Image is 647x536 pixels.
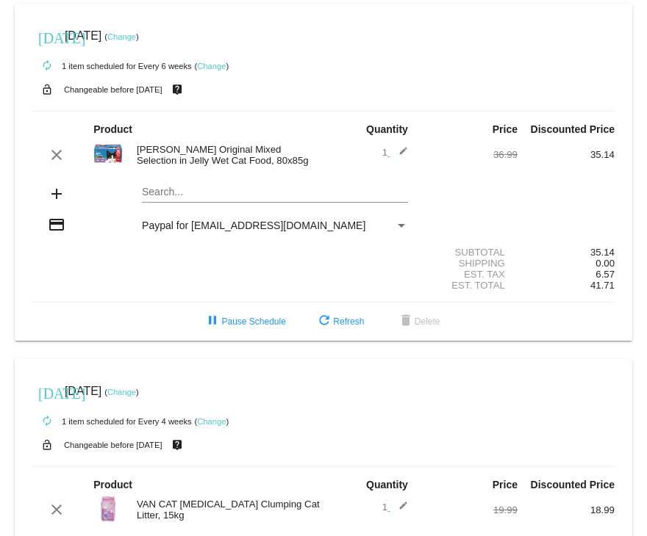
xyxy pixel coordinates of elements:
[129,499,323,521] div: VAN CAT [MEDICAL_DATA] Clumping Cat Litter, 15kg
[38,383,56,401] mat-icon: [DATE]
[64,441,162,449] small: Changeable before [DATE]
[204,313,221,330] mat-icon: pause
[142,220,408,231] mat-select: Payment Method
[93,139,123,168] img: 91967.jpg
[382,501,408,513] span: 1
[397,313,415,330] mat-icon: delete
[304,308,376,335] button: Refresh
[104,32,139,41] small: ( )
[390,146,408,164] mat-icon: edit
[531,123,615,135] strong: Discounted Price
[48,185,65,203] mat-icon: add
[93,479,132,490] strong: Product
[382,147,408,158] span: 1
[107,32,136,41] a: Change
[421,149,518,160] div: 36.99
[197,417,226,426] a: Change
[421,269,518,280] div: Est. Tax
[366,123,408,135] strong: Quantity
[48,146,65,164] mat-icon: clear
[315,316,364,327] span: Refresh
[493,123,518,135] strong: Price
[385,308,452,335] button: Delete
[421,258,518,269] div: Shipping
[142,220,365,231] span: Paypal for [EMAIL_ADDRESS][DOMAIN_NAME]
[493,479,518,490] strong: Price
[38,28,56,46] mat-icon: [DATE]
[38,413,56,430] mat-icon: autorenew
[421,504,518,515] div: 19.99
[192,308,297,335] button: Pause Schedule
[421,247,518,258] div: Subtotal
[32,417,192,426] small: 1 item scheduled for Every 4 weeks
[518,247,615,258] div: 35.14
[397,316,440,327] span: Delete
[107,388,136,396] a: Change
[64,85,162,94] small: Changeable before [DATE]
[142,186,408,198] input: Search...
[93,123,132,135] strong: Product
[596,269,615,280] span: 6.57
[38,80,56,99] mat-icon: lock_open
[38,57,56,75] mat-icon: autorenew
[421,280,518,291] div: Est. Total
[38,435,56,454] mat-icon: lock_open
[518,504,615,515] div: 18.99
[366,479,408,490] strong: Quantity
[48,216,65,233] mat-icon: credit_card
[518,149,615,160] div: 35.14
[104,388,139,396] small: ( )
[390,501,408,518] mat-icon: edit
[168,435,186,454] mat-icon: live_help
[596,258,615,269] span: 0.00
[129,144,323,166] div: [PERSON_NAME] Original Mixed Selection in Jelly Wet Cat Food, 80x85g
[32,62,192,70] small: 1 item scheduled for Every 6 weeks
[204,316,285,327] span: Pause Schedule
[590,280,615,291] span: 41.71
[195,62,229,70] small: ( )
[48,501,65,518] mat-icon: clear
[197,62,226,70] a: Change
[168,80,186,99] mat-icon: live_help
[531,479,615,490] strong: Discounted Price
[195,417,229,426] small: ( )
[93,494,123,524] img: 82638.jpg
[315,313,333,330] mat-icon: refresh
